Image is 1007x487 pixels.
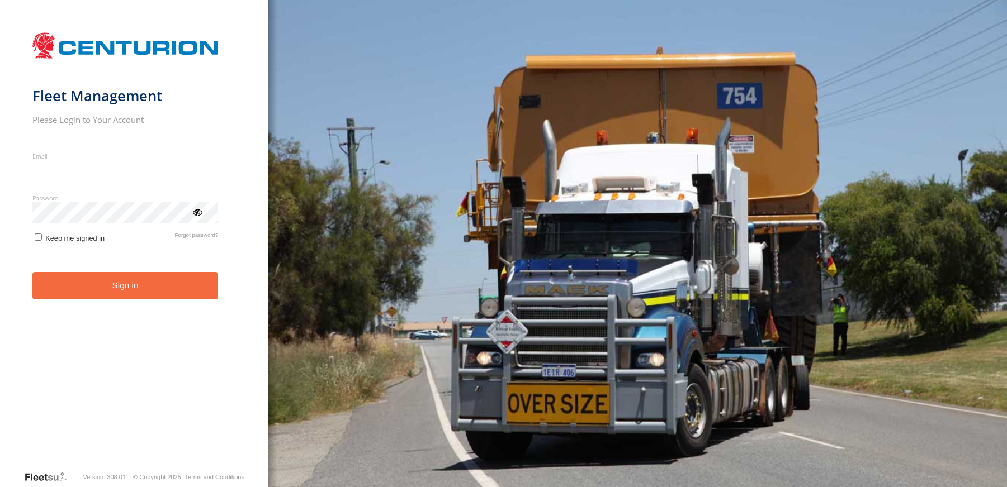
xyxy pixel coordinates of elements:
button: Sign in [32,272,219,299]
img: Centurion Transport [32,31,219,60]
span: Keep me signed in [45,234,105,242]
label: Password [32,194,219,202]
input: Keep me signed in [35,233,42,241]
div: © Copyright 2025 - [133,474,244,480]
label: Email [32,152,219,160]
a: Terms and Conditions [185,474,244,480]
a: Forgot password? [175,232,219,242]
div: ViewPassword [191,206,202,217]
h1: Fleet Management [32,87,219,105]
div: Version: 308.01 [83,474,126,480]
h2: Please Login to Your Account [32,114,219,125]
form: main [32,27,237,470]
a: Visit our Website [24,471,75,483]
